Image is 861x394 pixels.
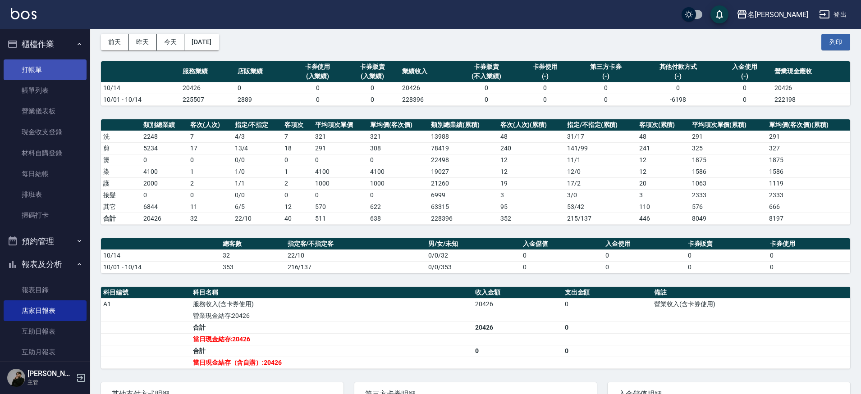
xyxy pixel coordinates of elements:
[686,261,768,273] td: 0
[313,166,368,177] td: 4100
[690,201,767,213] td: 576
[313,131,368,142] td: 321
[521,238,603,250] th: 入金儲值
[188,201,233,213] td: 11
[639,94,717,105] td: -6198
[426,249,521,261] td: 0/0/32
[565,154,637,166] td: 11 / 1
[747,9,808,20] div: 名[PERSON_NAME]
[233,142,283,154] td: 13 / 4
[4,80,87,101] a: 帳單列表
[637,154,690,166] td: 12
[4,101,87,122] a: 營業儀表板
[637,166,690,177] td: 12
[101,177,141,189] td: 護
[4,205,87,226] a: 掃碼打卡
[157,34,185,50] button: 今天
[368,119,429,131] th: 單均價(客次價)
[690,142,767,154] td: 325
[313,213,368,224] td: 511
[4,163,87,184] a: 每日結帳
[768,249,850,261] td: 0
[767,213,850,224] td: 8197
[233,131,283,142] td: 4 / 3
[180,94,235,105] td: 225507
[637,201,690,213] td: 110
[101,34,129,50] button: 前天
[188,177,233,189] td: 2
[191,345,473,357] td: 合計
[603,261,686,273] td: 0
[4,321,87,342] a: 互助日報表
[429,213,498,224] td: 228396
[429,166,498,177] td: 19027
[141,213,188,224] td: 20426
[368,201,429,213] td: 622
[191,287,473,299] th: 科目名稱
[233,201,283,213] td: 6 / 5
[235,94,290,105] td: 2889
[220,238,285,250] th: 總客數
[101,213,141,224] td: 合計
[690,119,767,131] th: 平均項次單價(累積)
[767,142,850,154] td: 327
[101,261,220,273] td: 10/01 - 10/14
[637,119,690,131] th: 客項次(累積)
[690,154,767,166] td: 1875
[233,166,283,177] td: 1 / 0
[4,342,87,362] a: 互助月報表
[27,369,73,378] h5: [PERSON_NAME]
[603,249,686,261] td: 0
[457,62,516,72] div: 卡券販賣
[191,322,473,333] td: 合計
[233,189,283,201] td: 0 / 0
[4,280,87,300] a: 報表目錄
[686,238,768,250] th: 卡券販賣
[518,94,573,105] td: 0
[313,201,368,213] td: 570
[733,5,812,24] button: 名[PERSON_NAME]
[498,201,565,213] td: 95
[4,253,87,276] button: 報表及分析
[717,94,772,105] td: 0
[652,287,850,299] th: 備註
[637,142,690,154] td: 241
[282,154,313,166] td: 0
[772,94,850,105] td: 222198
[565,189,637,201] td: 3 / 0
[400,94,455,105] td: 228396
[565,142,637,154] td: 141 / 99
[815,6,850,23] button: 登出
[141,177,188,189] td: 2000
[101,166,141,177] td: 染
[180,61,235,82] th: 服務業績
[521,249,603,261] td: 0
[191,333,473,345] td: 當日現金結存:20426
[518,82,573,94] td: 0
[313,177,368,189] td: 1000
[637,213,690,224] td: 446
[101,189,141,201] td: 接髮
[141,201,188,213] td: 6844
[11,8,37,19] img: Logo
[4,32,87,56] button: 櫃檯作業
[768,238,850,250] th: 卡券使用
[282,189,313,201] td: 0
[101,238,850,273] table: a dense table
[768,261,850,273] td: 0
[473,322,563,333] td: 20426
[521,261,603,273] td: 0
[565,166,637,177] td: 12 / 0
[368,154,429,166] td: 0
[141,166,188,177] td: 4100
[101,298,191,310] td: A1
[290,82,345,94] td: 0
[563,345,652,357] td: 0
[368,142,429,154] td: 308
[282,166,313,177] td: 1
[101,82,180,94] td: 10/14
[821,34,850,50] button: 列印
[565,119,637,131] th: 指定/不指定(累積)
[282,201,313,213] td: 12
[772,82,850,94] td: 20426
